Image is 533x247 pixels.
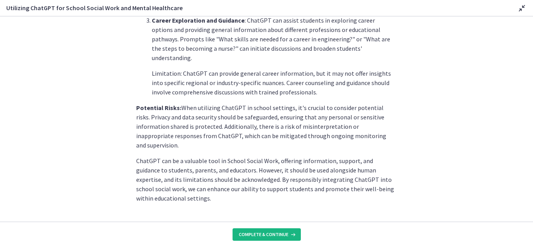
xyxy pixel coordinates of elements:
[239,231,288,238] span: Complete & continue
[136,156,397,203] p: ChatGPT can be a valuable tool in School Social Work, offering information, support, and guidance...
[152,16,245,24] strong: Career Exploration and Guidance
[6,3,505,12] h3: Utilizing ChatGPT for School Social Work and Mental Healthcare
[136,103,397,150] p: When utilizing ChatGPT in school settings, it's crucial to consider potential risks. Privacy and ...
[152,69,397,97] p: Limitation: ChatGPT can provide general career information, but it may not offer insights into sp...
[152,16,397,62] p: : ChatGPT can assist students in exploring career options and providing general information about...
[136,104,181,112] strong: Potential Risks:
[233,228,301,241] button: Complete & continue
